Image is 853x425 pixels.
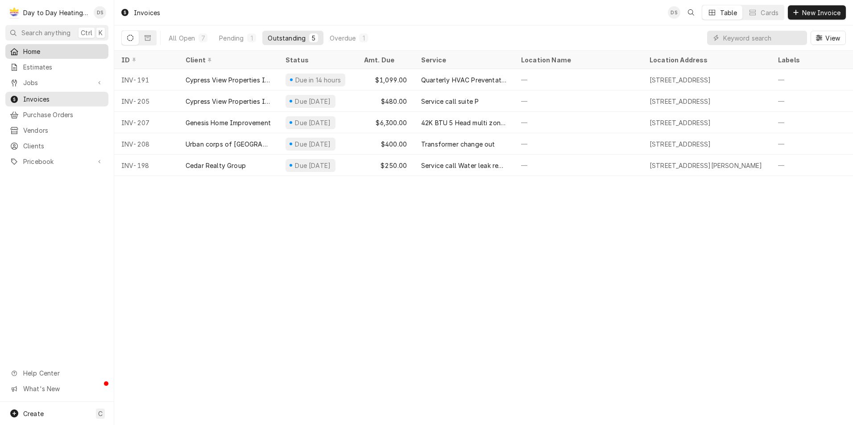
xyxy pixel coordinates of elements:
span: Purchase Orders [23,110,104,119]
button: New Invoice [788,5,846,20]
div: Quarterly HVAC Preventative maintenance [421,75,507,85]
span: Estimates [23,62,104,72]
span: New Invoice [800,8,842,17]
div: 7 [200,33,206,43]
div: Pending [219,33,244,43]
a: Home [5,44,108,59]
a: Clients [5,139,108,153]
div: David Silvestre's Avatar [94,6,106,19]
div: INV-207 [114,112,178,133]
span: What's New [23,384,103,393]
div: Service call suite P [421,97,479,106]
div: — [514,155,642,176]
div: 1 [249,33,254,43]
div: Cards [761,8,778,17]
span: C [98,409,103,418]
a: Vendors [5,123,108,138]
div: Location Name [521,55,634,65]
div: — [514,69,642,90]
div: 1 [361,33,366,43]
div: Due [DATE] [294,97,332,106]
span: Ctrl [81,28,92,37]
div: 5 [311,33,316,43]
div: Status [286,55,348,65]
span: View [824,33,842,43]
div: [STREET_ADDRESS] [650,118,711,127]
a: Invoices [5,92,108,106]
div: $1,099.00 [357,69,414,90]
div: Service [421,55,505,65]
div: Day to Day Heating and Cooling's Avatar [8,6,21,19]
div: [STREET_ADDRESS] [650,75,711,85]
div: Day to Day Heating and Cooling [23,8,89,17]
div: DS [94,6,106,19]
div: Cedar Realty Group [186,161,246,170]
div: All Open [169,33,195,43]
div: Due [DATE] [294,118,332,127]
div: $480.00 [357,90,414,112]
div: INV-205 [114,90,178,112]
a: Go to What's New [5,381,108,396]
a: Go to Help Center [5,366,108,380]
div: D [8,6,21,19]
div: [STREET_ADDRESS] [650,97,711,106]
span: Jobs [23,78,91,87]
div: INV-198 [114,155,178,176]
div: Cypress View Properties Inc [186,97,271,106]
span: Home [23,47,104,56]
div: Overdue [330,33,356,43]
div: Outstanding [268,33,306,43]
div: Amt. Due [364,55,405,65]
button: Search anythingCtrlK [5,25,108,41]
div: — [514,90,642,112]
div: $400.00 [357,133,414,155]
button: Open search [684,5,698,20]
div: Due in 14 hours [294,75,342,85]
div: David Silvestre's Avatar [668,6,680,19]
div: [STREET_ADDRESS] [650,139,711,149]
div: Cypress View Properties Inc [186,75,271,85]
input: Keyword search [723,31,803,45]
span: Clients [23,141,104,151]
div: Service call Water leak repair [421,161,507,170]
div: Due [DATE] [294,161,332,170]
div: — [514,133,642,155]
div: $6,300.00 [357,112,414,133]
div: Urban corps of [GEOGRAPHIC_DATA] [186,139,271,149]
span: K [99,28,103,37]
div: Genesis Home Improvement [186,118,271,127]
span: Search anything [21,28,70,37]
div: INV-208 [114,133,178,155]
div: Client [186,55,269,65]
div: INV-191 [114,69,178,90]
a: Go to Jobs [5,75,108,90]
span: Vendors [23,126,104,135]
span: Pricebook [23,157,91,166]
div: $250.00 [357,155,414,176]
div: DS [668,6,680,19]
span: Help Center [23,368,103,378]
span: Invoices [23,94,104,104]
button: View [811,31,846,45]
div: — [514,112,642,133]
a: Purchase Orders [5,107,108,122]
div: 42K BTU 5 Head multi zone system install [421,118,507,127]
div: Location Address [650,55,762,65]
div: [STREET_ADDRESS][PERSON_NAME] [650,161,762,170]
a: Go to Pricebook [5,154,108,169]
div: Transformer change out [421,139,495,149]
span: Create [23,410,44,417]
a: Estimates [5,60,108,74]
div: Table [720,8,737,17]
div: ID [121,55,170,65]
div: Due [DATE] [294,139,332,149]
